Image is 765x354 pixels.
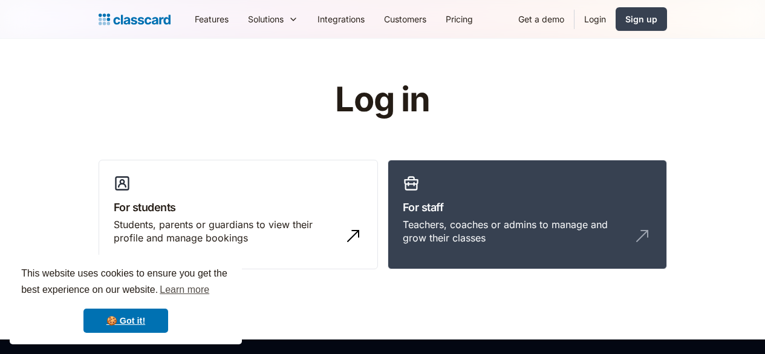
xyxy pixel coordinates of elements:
[616,7,667,31] a: Sign up
[403,218,628,245] div: Teachers, coaches or admins to manage and grow their classes
[436,5,483,33] a: Pricing
[374,5,436,33] a: Customers
[185,5,238,33] a: Features
[114,199,363,215] h3: For students
[158,281,211,299] a: learn more about cookies
[403,199,652,215] h3: For staff
[388,160,667,270] a: For staffTeachers, coaches or admins to manage and grow their classes
[308,5,374,33] a: Integrations
[190,81,575,119] h1: Log in
[114,218,339,245] div: Students, parents or guardians to view their profile and manage bookings
[248,13,284,25] div: Solutions
[21,266,230,299] span: This website uses cookies to ensure you get the best experience on our website.
[238,5,308,33] div: Solutions
[99,160,378,270] a: For studentsStudents, parents or guardians to view their profile and manage bookings
[625,13,657,25] div: Sign up
[83,309,168,333] a: dismiss cookie message
[575,5,616,33] a: Login
[99,11,171,28] a: Logo
[10,255,242,344] div: cookieconsent
[509,5,574,33] a: Get a demo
